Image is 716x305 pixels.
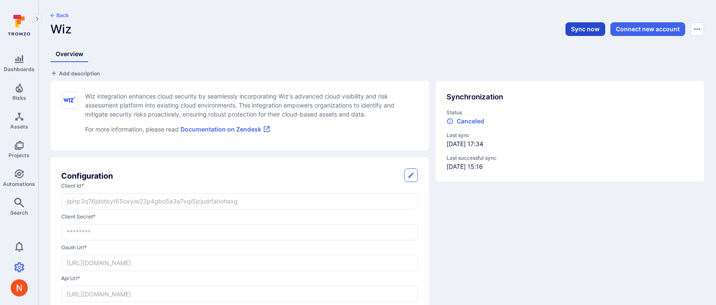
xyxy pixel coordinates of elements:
[61,170,113,182] h2: Configuration
[10,123,28,130] span: Assets
[61,213,418,221] label: client secret *
[12,95,26,101] span: Risks
[180,126,270,133] a: Documentation on Zendesk
[565,22,605,36] button: Sync now
[50,46,704,62] div: Integrations tabs
[50,46,89,62] a: Overview
[9,152,30,158] span: Projects
[59,70,100,77] span: Add description
[690,22,704,36] button: Options menu
[85,125,418,134] p: For more information, please read
[3,181,35,187] span: Automations
[447,132,693,139] span: Last sync
[61,275,418,282] label: api url *
[10,209,28,216] span: Search
[85,92,418,119] p: Wiz integration enhances cloud security by seamlessly incorporating Wiz's advanced cloud visibili...
[50,69,100,78] button: Add description
[447,154,693,171] div: [DATE] 15:16
[447,117,484,125] div: Canceled
[447,109,693,117] span: Status
[50,22,71,36] span: Wiz
[32,14,42,24] button: Expand navigation menu
[4,66,35,72] span: Dashboards
[34,15,40,23] i: Expand navigation menu
[50,12,69,19] button: Back
[11,279,28,296] img: ACg8ocIprwjrgDQnDsNSk9Ghn5p5-B8DpAKWoJ5Gi9syOE4K59tr4Q=s96-c
[447,109,693,126] div: status
[61,182,418,190] label: client id *
[447,132,693,148] div: [DATE] 17:34
[610,22,685,36] button: Connect new account
[11,279,28,296] div: Neeren Patki
[447,154,693,162] span: Last successful sync
[447,92,693,103] div: Synchronization
[61,244,418,251] label: oauth url *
